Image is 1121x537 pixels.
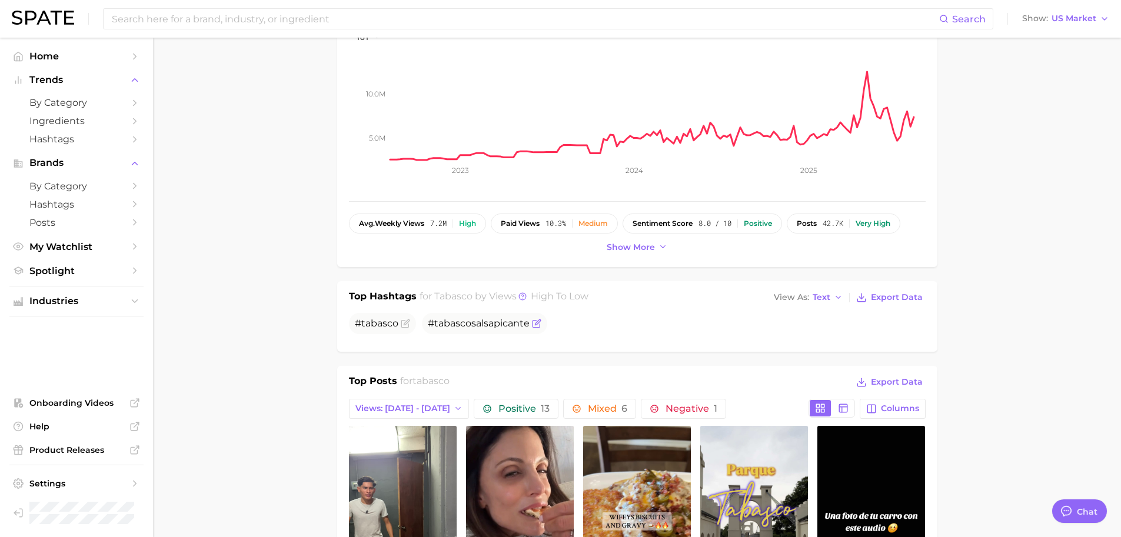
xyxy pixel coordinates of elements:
[355,318,398,329] span: #
[623,214,782,234] button: sentiment score8.0 / 10Positive
[9,195,144,214] a: Hashtags
[771,290,846,305] button: View AsText
[349,289,417,306] h1: Top Hashtags
[430,219,447,228] span: 7.2m
[29,296,124,306] span: Industries
[621,403,627,414] span: 6
[787,214,900,234] button: posts42.7kVery high
[29,398,124,408] span: Onboarding Videos
[774,294,809,301] span: View As
[420,289,588,306] h2: for by Views
[401,319,410,328] button: Flag as miscategorized or irrelevant
[9,418,144,435] a: Help
[853,289,925,306] button: Export Data
[9,112,144,130] a: Ingredients
[9,441,144,459] a: Product Releases
[498,404,550,413] span: Positive
[666,404,717,413] span: Negative
[359,219,424,228] span: weekly views
[744,219,772,228] div: Positive
[355,403,450,413] span: Views: [DATE] - [DATE]
[1019,11,1112,26] button: ShowUS Market
[29,115,124,126] span: Ingredients
[813,294,830,301] span: Text
[29,51,124,62] span: Home
[853,374,925,391] button: Export Data
[501,219,540,228] span: paid views
[29,134,124,145] span: Hashtags
[349,214,486,234] button: avg.weekly views7.2mHigh
[369,134,385,142] tspan: 5.0m
[491,214,618,234] button: paid views10.3%Medium
[860,399,925,419] button: Columns
[361,318,398,329] span: tabasco
[12,11,74,25] img: SPATE
[871,292,923,302] span: Export Data
[359,219,375,228] abbr: average
[604,239,671,255] button: Show more
[434,291,473,302] span: tabasco
[9,238,144,256] a: My Watchlist
[1022,15,1048,22] span: Show
[856,219,890,228] div: Very high
[366,89,385,98] tspan: 10.0m
[29,445,124,455] span: Product Releases
[29,158,124,168] span: Brands
[871,377,923,387] span: Export Data
[29,478,124,489] span: Settings
[952,14,986,25] span: Search
[413,375,450,386] span: tabasco
[545,219,566,228] span: 10.3%
[29,97,124,108] span: by Category
[29,217,124,228] span: Posts
[29,421,124,432] span: Help
[9,394,144,412] a: Onboarding Videos
[633,219,693,228] span: sentiment score
[797,219,817,228] span: posts
[541,403,550,414] span: 13
[1052,15,1096,22] span: US Market
[531,291,588,302] span: high to low
[459,219,476,228] div: High
[588,404,627,413] span: Mixed
[29,265,124,276] span: Spotlight
[698,219,731,228] span: 8.0 / 10
[400,374,450,392] h2: for
[9,130,144,148] a: Hashtags
[451,166,468,175] tspan: 2023
[111,9,939,29] input: Search here for a brand, industry, or ingredient
[349,399,470,419] button: Views: [DATE] - [DATE]
[823,219,843,228] span: 42.7k
[29,199,124,210] span: Hashtags
[29,241,124,252] span: My Watchlist
[29,75,124,85] span: Trends
[881,403,919,413] span: Columns
[428,318,530,329] span: # salsapicante
[9,94,144,112] a: by Category
[625,166,643,175] tspan: 2024
[9,292,144,310] button: Industries
[800,166,817,175] tspan: 2025
[9,262,144,280] a: Spotlight
[349,374,397,392] h1: Top Posts
[714,403,717,414] span: 1
[578,219,608,228] div: Medium
[9,47,144,65] a: Home
[9,71,144,89] button: Trends
[532,319,541,328] button: Flag as miscategorized or irrelevant
[434,318,471,329] span: tabasco
[607,242,655,252] span: Show more
[29,181,124,192] span: by Category
[9,498,144,528] a: Log out. Currently logged in as Brennan McVicar with e-mail brennan@spate.nyc.
[9,214,144,232] a: Posts
[9,475,144,492] a: Settings
[9,177,144,195] a: by Category
[9,154,144,172] button: Brands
